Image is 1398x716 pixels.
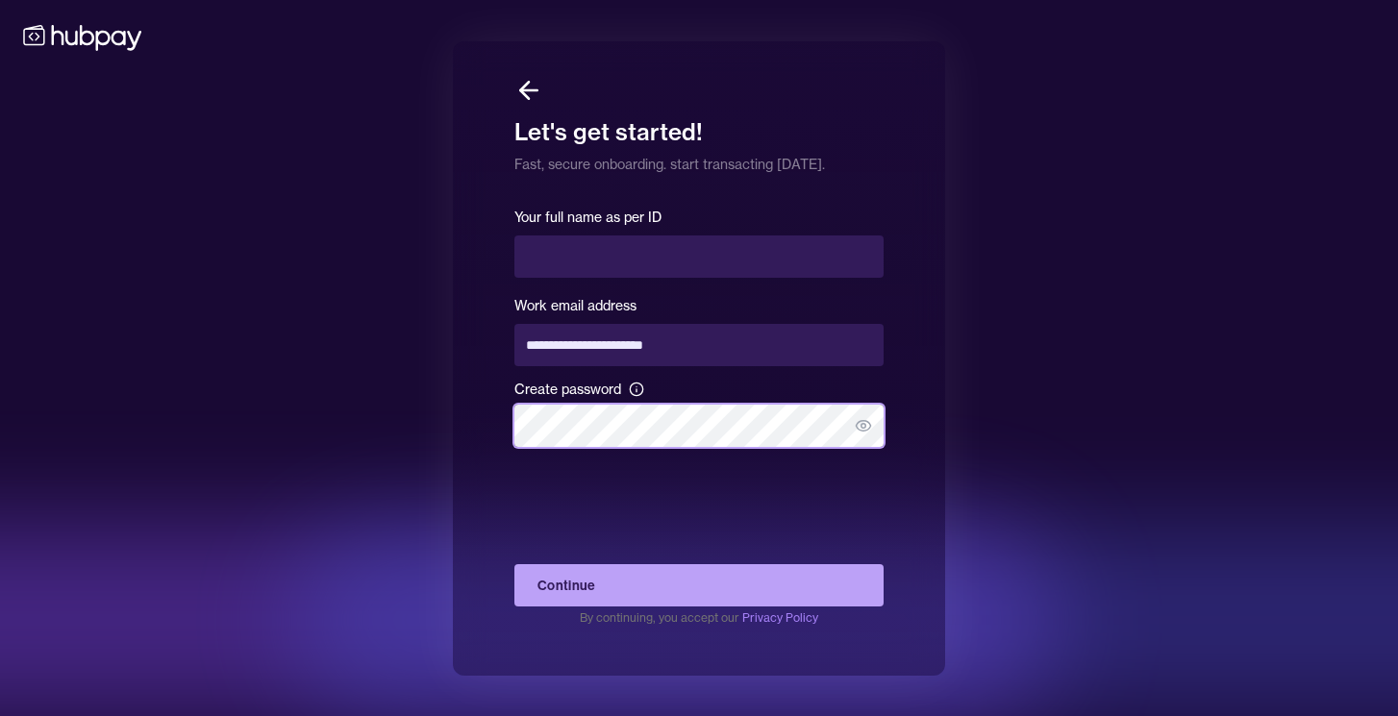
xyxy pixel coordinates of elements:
[514,564,884,606] button: Continue
[514,610,884,626] p: By continuing, you accept our
[514,382,884,397] label: Create password
[514,209,662,226] label: Your full name as per ID
[514,105,884,147] h1: Let's get started!
[629,382,644,397] button: Create password
[514,147,884,174] p: Fast, secure onboarding. start transacting [DATE].
[514,297,637,314] label: Work email address
[742,610,818,625] a: Privacy Policy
